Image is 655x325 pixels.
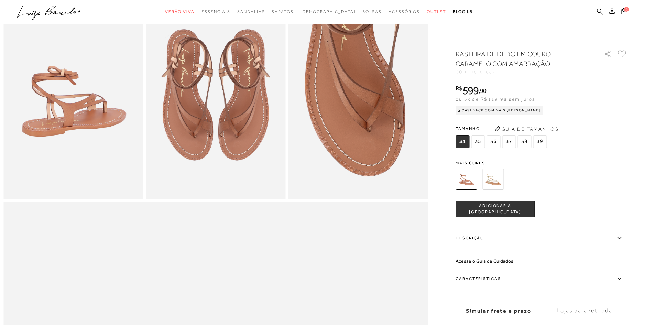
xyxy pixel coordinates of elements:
[272,6,293,18] a: categoryNavScreenReaderText
[456,135,469,148] span: 34
[237,9,265,14] span: Sandálias
[453,6,473,18] a: BLOG LB
[389,6,420,18] a: categoryNavScreenReaderText
[301,6,356,18] a: noSubCategoriesText
[492,123,561,134] button: Guia de Tamanhos
[456,123,548,134] span: Tamanho
[453,9,473,14] span: BLOG LB
[479,88,487,94] i: ,
[619,8,629,17] button: 0
[165,9,195,14] span: Verão Viva
[624,7,629,12] span: 0
[456,269,627,289] label: Características
[362,9,382,14] span: Bolsas
[165,6,195,18] a: categoryNavScreenReaderText
[533,135,547,148] span: 39
[456,228,627,248] label: Descrição
[456,169,477,190] img: RASTEIRA DE DEDO EM COURO CARAMELO COM AMARRAÇÃO
[201,6,230,18] a: categoryNavScreenReaderText
[456,203,534,215] span: ADICIONAR À [GEOGRAPHIC_DATA]
[456,161,627,165] span: Mais cores
[462,84,479,97] span: 599
[480,87,487,94] span: 90
[427,6,446,18] a: categoryNavScreenReaderText
[201,9,230,14] span: Essenciais
[456,49,585,68] h1: RASTEIRA DE DEDO EM COURO CARAMELO COM AMARRAÇÃO
[301,9,356,14] span: [DEMOGRAPHIC_DATA]
[237,6,265,18] a: categoryNavScreenReaderText
[482,169,504,190] img: RASTEIRA DE DEDO METALIZADA DOURADA COM AMARRAÇÃO
[468,69,495,74] span: 130101082
[456,302,542,320] label: Simular frete e prazo
[471,135,485,148] span: 35
[456,85,462,91] i: R$
[427,9,446,14] span: Outlet
[456,201,535,217] button: ADICIONAR À [GEOGRAPHIC_DATA]
[456,96,535,102] span: ou 5x de R$119,98 sem juros
[542,302,627,320] label: Lojas para retirada
[456,106,543,115] div: Cashback com Mais [PERSON_NAME]
[456,258,513,264] a: Acesse o Guia de Cuidados
[389,9,420,14] span: Acessórios
[487,135,500,148] span: 36
[517,135,531,148] span: 38
[456,70,593,74] div: CÓD:
[272,9,293,14] span: Sapatos
[362,6,382,18] a: categoryNavScreenReaderText
[502,135,516,148] span: 37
